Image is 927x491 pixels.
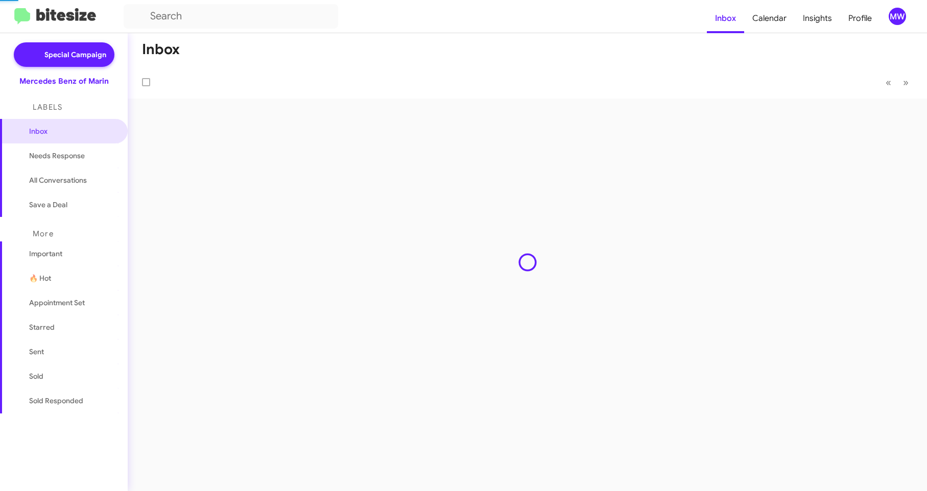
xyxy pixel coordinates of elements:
input: Search [124,4,338,29]
span: Sold [29,371,43,381]
button: Previous [880,72,897,93]
span: « [886,76,891,89]
div: MW [889,8,906,25]
a: Special Campaign [14,42,114,67]
a: Calendar [744,4,795,33]
div: Mercedes Benz of Marin [19,76,109,86]
a: Insights [795,4,840,33]
span: Appointment Set [29,298,85,308]
span: All Conversations [29,175,87,185]
span: Important [29,249,116,259]
span: Starred [29,322,55,332]
span: Labels [33,103,62,112]
nav: Page navigation example [880,72,915,93]
span: Inbox [29,126,116,136]
span: » [903,76,909,89]
span: 🔥 Hot [29,273,51,283]
button: MW [880,8,916,25]
span: Needs Response [29,151,116,161]
span: Sent [29,347,44,357]
span: Special Campaign [44,50,106,60]
span: Sold Responded [29,396,83,406]
span: More [33,229,54,238]
a: Inbox [707,4,744,33]
span: Save a Deal [29,200,67,210]
h1: Inbox [142,41,180,58]
a: Profile [840,4,880,33]
button: Next [897,72,915,93]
